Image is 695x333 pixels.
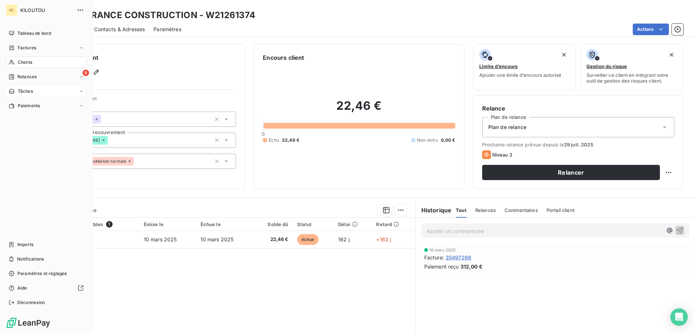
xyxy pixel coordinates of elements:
a: Paramètres et réglages [6,268,87,279]
span: 10 mars 2025 [201,236,234,242]
a: Imports [6,239,87,250]
div: Retard [376,221,410,227]
a: Tableau de bord [6,28,87,39]
span: Aide [17,285,27,291]
button: Actions [633,24,669,35]
span: Plan de relance [488,124,526,131]
div: Statut [297,221,330,227]
span: Paiement reçu [424,263,459,270]
h6: Informations client [44,53,236,62]
span: Échu [269,137,279,143]
span: 10 mars 2025 [144,236,177,242]
a: Factures [6,42,87,54]
span: 22,46 € [282,137,299,143]
span: 10 mars 2025 [429,248,456,252]
span: 162 j [338,236,350,242]
img: Logo LeanPay [6,317,51,329]
h6: Relance [482,104,674,113]
span: 9 [83,70,89,76]
input: Ajouter une valeur [108,137,114,143]
span: Déconnexion [17,299,45,306]
button: Gestion du risqueSurveiller ce client en intégrant votre outil de gestion des risques client. [580,44,683,91]
span: Paiements [18,103,40,109]
h6: Encours client [263,53,304,62]
span: Facture : [424,254,444,261]
span: 0,00 € [441,137,455,143]
span: échue [297,234,319,245]
input: Ajouter une valeur [101,116,107,122]
span: Non-échu [417,137,438,143]
span: 1 [106,221,113,228]
button: Relancer [482,165,660,180]
span: Paramètres [153,26,181,33]
span: 35497266 [446,254,471,261]
span: Prochaine relance prévue depuis le [482,142,674,147]
span: Limite d’encours [479,63,518,69]
span: 29 juil. 2025 [564,142,593,147]
span: Ajouter une limite d’encours autorisé [479,72,561,78]
div: Échue le [201,221,249,227]
div: Solde dû [257,221,288,227]
span: Factures [18,45,36,51]
span: Relances [17,74,37,80]
div: Émise le [144,221,192,227]
a: Clients [6,57,87,68]
a: Aide [6,282,87,294]
div: Pièces comptables [58,221,135,228]
span: KILOUTOU [20,7,72,13]
a: 9Relances [6,71,87,83]
span: Commentaires [505,207,538,213]
span: Relances [475,207,496,213]
span: Portail client [547,207,574,213]
span: Propriétés Client [58,96,236,106]
span: +162 j [376,236,391,242]
a: Tâches [6,86,87,97]
h6: Historique [416,206,452,215]
span: Gestion du risque [586,63,627,69]
span: Clients [18,59,32,66]
span: Contacts & Adresses [94,26,145,33]
span: Niveau 3 [492,152,512,158]
span: Tâches [18,88,33,95]
span: Tableau de bord [17,30,51,37]
a: Paiements [6,100,87,112]
span: 22,46 € [257,236,288,243]
div: Open Intercom Messenger [670,308,688,326]
input: Ajouter une valeur [134,158,140,165]
span: 312,00 € [460,263,483,270]
span: Surveiller ce client en intégrant votre outil de gestion des risques client. [586,72,677,84]
button: Limite d’encoursAjouter une limite d’encours autorisé [473,44,576,91]
span: Tout [456,207,467,213]
span: Imports [17,241,33,248]
span: Stratégie MassMarket normale [67,159,126,163]
span: 0 [262,131,265,137]
span: Paramètres et réglages [17,270,67,277]
h3: BATI FRANCE CONSTRUCTION - W21261374 [64,9,255,22]
span: Notifications [17,256,44,262]
div: Délai [338,221,367,227]
h2: 22,46 € [263,99,455,120]
div: KI [6,4,17,16]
